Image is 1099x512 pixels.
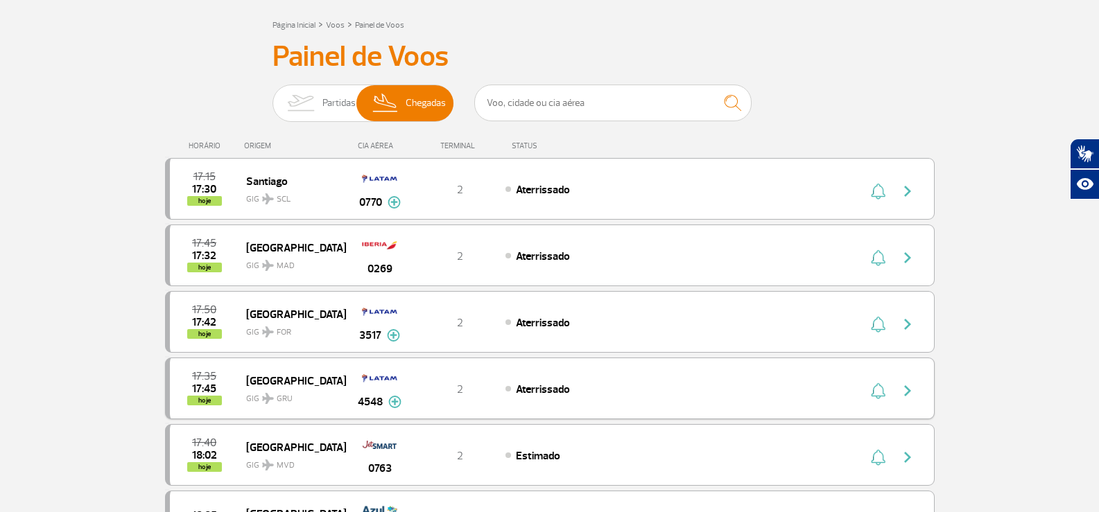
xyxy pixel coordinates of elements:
span: GRU [277,393,293,405]
img: destiny_airplane.svg [262,326,274,337]
span: GIG [246,186,335,206]
div: HORÁRIO [169,141,245,150]
span: FOR [277,326,291,339]
span: 2 [457,449,463,463]
img: slider-embarque [279,85,322,121]
span: hoje [187,196,222,206]
span: 2025-08-26 17:45:00 [192,384,216,394]
button: Abrir recursos assistivos. [1070,169,1099,200]
img: sino-painel-voo.svg [871,249,885,266]
span: 2025-08-26 17:30:10 [192,184,216,194]
input: Voo, cidade ou cia aérea [474,85,752,121]
span: GIG [246,385,335,405]
span: 2025-08-26 18:02:00 [192,450,217,460]
img: destiny_airplane.svg [262,260,274,271]
span: 2025-08-26 17:35:00 [192,371,216,381]
span: Estimado [516,449,560,463]
span: GIG [246,252,335,272]
span: 2025-08-26 17:15:00 [193,172,216,182]
a: Painel de Voos [355,20,404,30]
span: 0763 [368,460,392,477]
span: 2025-08-26 17:40:00 [192,438,216,448]
img: seta-direita-painel-voo.svg [899,316,916,333]
span: [GEOGRAPHIC_DATA] [246,438,335,456]
span: 3517 [359,327,381,344]
h3: Painel de Voos [272,39,827,74]
span: 2025-08-26 17:45:00 [192,238,216,248]
img: sino-painel-voo.svg [871,316,885,333]
span: 2 [457,382,463,396]
div: STATUS [505,141,618,150]
span: Aterrissado [516,316,570,330]
span: GIG [246,319,335,339]
span: 4548 [358,394,383,410]
span: 2025-08-26 17:50:00 [192,305,216,315]
img: mais-info-painel-voo.svg [387,329,400,342]
img: mais-info-painel-voo.svg [388,396,401,408]
img: destiny_airplane.svg [262,459,274,470]
img: destiny_airplane.svg [262,193,274,204]
img: seta-direita-painel-voo.svg [899,183,916,200]
span: [GEOGRAPHIC_DATA] [246,238,335,256]
img: sino-painel-voo.svg [871,382,885,399]
span: Aterrissado [516,382,570,396]
span: Chegadas [406,85,446,121]
div: ORIGEM [244,141,345,150]
span: 2 [457,183,463,197]
span: 2025-08-26 17:32:56 [192,251,216,261]
span: hoje [187,462,222,472]
span: hoje [187,329,222,339]
span: [GEOGRAPHIC_DATA] [246,305,335,323]
span: Aterrissado [516,249,570,263]
span: Santiago [246,172,335,190]
span: 2 [457,249,463,263]
span: hoje [187,263,222,272]
span: 2 [457,316,463,330]
a: > [347,16,352,32]
img: mais-info-painel-voo.svg [388,196,401,209]
div: CIA AÉREA [345,141,415,150]
span: hoje [187,396,222,405]
img: sino-painel-voo.svg [871,449,885,466]
span: [GEOGRAPHIC_DATA] [246,371,335,389]
div: TERMINAL [415,141,505,150]
span: GIG [246,452,335,472]
span: 0269 [367,261,392,277]
img: seta-direita-painel-voo.svg [899,449,916,466]
img: seta-direita-painel-voo.svg [899,382,916,399]
img: slider-desembarque [365,85,406,121]
div: Plugin de acessibilidade da Hand Talk. [1070,139,1099,200]
a: > [318,16,323,32]
a: Voos [326,20,345,30]
span: 0770 [359,194,382,211]
img: seta-direita-painel-voo.svg [899,249,916,266]
a: Página Inicial [272,20,315,30]
span: MAD [277,260,295,272]
img: destiny_airplane.svg [262,393,274,404]
span: Partidas [322,85,356,121]
span: MVD [277,459,295,472]
button: Abrir tradutor de língua de sinais. [1070,139,1099,169]
span: SCL [277,193,291,206]
span: 2025-08-26 17:42:25 [192,317,216,327]
span: Aterrissado [516,183,570,197]
img: sino-painel-voo.svg [871,183,885,200]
